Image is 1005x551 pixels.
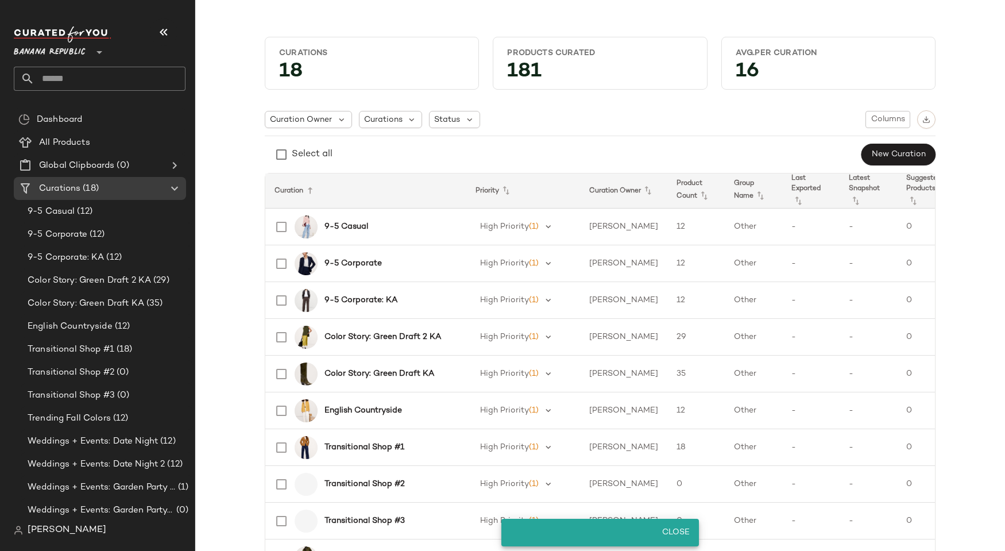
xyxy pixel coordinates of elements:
td: 12 [667,392,725,429]
div: 181 [498,63,702,84]
span: (12) [104,251,122,264]
img: cn59765890.jpg [295,363,318,386]
button: Columns [865,111,910,128]
td: [PERSON_NAME] [580,319,667,356]
span: Weddings + Events: Garden Party #1 [28,481,176,494]
span: Close [662,528,690,537]
td: [PERSON_NAME] [580,356,667,392]
td: Other [725,466,782,503]
img: svg%3e [14,526,23,535]
span: Curation Owner [270,114,332,126]
span: (12) [111,412,129,425]
span: All Products [39,136,90,149]
span: (0) [114,366,129,379]
b: Transitional Shop #2 [324,478,405,490]
span: Global Clipboards [39,159,114,172]
span: (12) [75,205,92,218]
td: Other [725,245,782,282]
td: - [782,209,840,245]
span: Columns [871,115,905,124]
th: Priority [466,174,580,209]
td: [PERSON_NAME] [580,466,667,503]
span: (1) [529,222,539,231]
b: 9-5 Casual [324,221,368,233]
span: (1) [176,481,188,494]
span: (1) [529,333,539,341]
span: English Countryside [28,320,113,333]
td: - [840,356,897,392]
td: 0 [897,466,954,503]
td: 0 [897,319,954,356]
th: Curation Owner [580,174,667,209]
span: High Priority [480,296,529,305]
td: 0 [897,356,954,392]
td: Other [725,392,782,429]
td: 0 [897,392,954,429]
b: 9-5 Corporate: KA [324,294,397,306]
td: Other [725,282,782,319]
span: High Priority [480,222,529,231]
span: High Priority [480,259,529,268]
span: High Priority [480,333,529,341]
span: High Priority [480,443,529,452]
span: (1) [529,517,539,525]
td: 0 [897,245,954,282]
span: Trending Fall Colors [28,412,111,425]
img: cn60003532.jpg [295,326,318,349]
b: Color Story: Green Draft 2 KA [324,331,441,343]
td: [PERSON_NAME] [580,209,667,245]
td: - [782,282,840,319]
td: Other [725,429,782,466]
td: 12 [667,245,725,282]
span: [PERSON_NAME] [28,523,106,537]
img: cn59894437.jpg [295,215,318,238]
span: Transitional Shop #1 [28,343,114,356]
td: - [840,503,897,540]
span: Transitional Shop #2 [28,366,114,379]
span: (0) [115,389,129,402]
span: High Priority [480,480,529,488]
img: cfy_white_logo.C9jOOHJF.svg [14,26,111,43]
span: (1) [529,406,539,415]
button: New Curation [861,144,936,165]
span: (12) [87,228,105,241]
img: cn60237811.jpg [295,399,318,422]
td: [PERSON_NAME] [580,282,667,319]
td: 0 [897,209,954,245]
div: Avg.per Curation [736,48,921,59]
th: Curation [265,174,466,209]
span: 9-5 Corporate: KA [28,251,104,264]
div: 18 [270,63,474,84]
span: Weddings + Events: Date Night [28,435,158,448]
b: English Countryside [324,404,402,417]
td: - [840,429,897,466]
span: (35) [144,297,163,310]
span: 9-5 Corporate [28,228,87,241]
td: - [782,319,840,356]
b: Transitional Shop #3 [324,515,405,527]
td: Other [725,209,782,245]
span: (0) [174,504,188,517]
td: 0 [897,429,954,466]
td: - [782,466,840,503]
button: Close [657,522,694,543]
span: Status [434,114,460,126]
span: Dashboard [37,113,82,126]
b: Color Story: Green Draft KA [324,368,434,380]
th: Product Count [667,174,725,209]
td: - [840,245,897,282]
td: - [840,209,897,245]
span: Curations [364,114,403,126]
td: 0 [667,466,725,503]
td: 12 [667,209,725,245]
img: cn60437230.jpg [295,252,318,275]
td: - [782,392,840,429]
td: - [782,429,840,466]
img: cn60135199.jpg [295,436,318,459]
td: - [840,319,897,356]
span: 9-5 Casual [28,205,75,218]
span: Color Story: Green Draft KA [28,297,144,310]
span: (1) [529,369,539,378]
span: (18) [114,343,133,356]
td: [PERSON_NAME] [580,245,667,282]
